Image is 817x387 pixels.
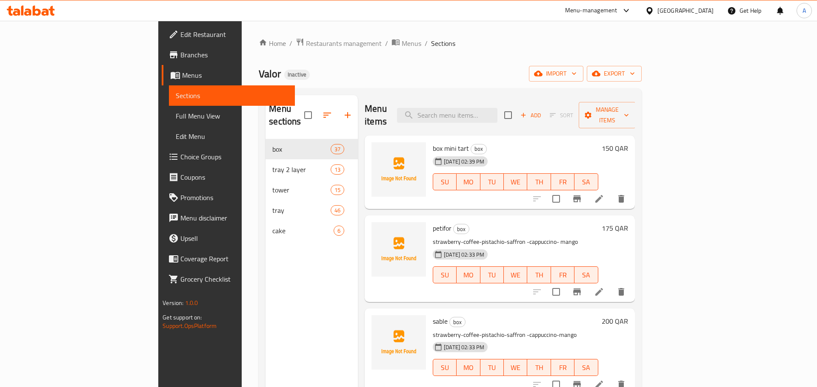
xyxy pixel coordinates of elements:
button: SA [574,173,598,190]
div: tray 2 layer13 [266,159,358,180]
button: TU [480,173,504,190]
span: [DATE] 02:33 PM [440,343,488,351]
button: Manage items [579,102,636,128]
span: tower [272,185,331,195]
img: petifor [371,222,426,277]
button: TH [527,266,551,283]
span: MO [460,269,477,281]
button: SU [433,173,457,190]
span: Manage items [586,105,629,126]
div: items [331,144,344,154]
button: SU [433,266,457,283]
button: SU [433,359,457,376]
button: Add [517,109,544,122]
p: strawberry-coffee-pistachio-saffron -cappuccino-mango [433,330,598,340]
span: Select all sections [299,106,317,124]
button: FR [551,359,574,376]
h6: 150 QAR [602,142,628,154]
a: Edit Restaurant [162,24,295,45]
span: Restaurants management [306,38,382,48]
span: SU [437,176,453,188]
button: SA [574,266,598,283]
img: sable [371,315,426,370]
a: Coverage Report [162,249,295,269]
span: TU [484,269,500,281]
span: FR [554,362,571,374]
div: items [331,185,344,195]
h2: Menu items [365,102,387,128]
img: box mini tart [371,142,426,197]
span: Coverage Report [180,254,288,264]
button: Branch-specific-item [567,189,587,209]
a: Coupons [162,167,295,187]
h6: 200 QAR [602,315,628,327]
span: 1.0.0 [185,297,198,308]
span: Select to update [547,190,565,208]
span: Sections [431,38,455,48]
span: WE [507,362,524,374]
div: box [272,144,331,154]
li: / [425,38,428,48]
button: MO [457,359,480,376]
a: Edit menu item [594,287,604,297]
a: Promotions [162,187,295,208]
span: box [454,224,469,234]
a: Grocery Checklist [162,269,295,289]
span: MO [460,176,477,188]
span: sable [433,315,448,328]
button: export [587,66,642,82]
div: box [449,317,466,327]
div: [GEOGRAPHIC_DATA] [657,6,714,15]
a: Menus [162,65,295,85]
span: Version: [163,297,183,308]
button: TU [480,359,504,376]
a: Restaurants management [296,38,382,49]
span: Menu disclaimer [180,213,288,223]
span: import [536,68,577,79]
span: TU [484,176,500,188]
li: / [385,38,388,48]
span: Full Menu View [176,111,288,121]
span: Upsell [180,233,288,243]
input: search [397,108,497,123]
a: Branches [162,45,295,65]
span: Inactive [284,71,310,78]
span: tray [272,205,331,215]
span: TH [531,269,547,281]
div: items [334,226,344,236]
span: FR [554,269,571,281]
button: MO [457,266,480,283]
button: FR [551,266,574,283]
button: delete [611,282,631,302]
span: Menus [402,38,421,48]
div: box [471,144,487,154]
button: delete [611,189,631,209]
span: A [803,6,806,15]
a: Upsell [162,228,295,249]
span: Select section [499,106,517,124]
button: WE [504,359,527,376]
span: Edit Menu [176,131,288,141]
span: box mini tart [433,142,469,155]
span: Sections [176,90,288,101]
div: Menu-management [565,6,617,16]
span: tray 2 layer [272,164,331,175]
span: 6 [334,227,344,235]
div: tray46 [266,200,358,220]
nav: Menu sections [266,136,358,244]
span: Edit Restaurant [180,29,288,40]
span: SU [437,269,453,281]
a: Menus [391,38,421,49]
button: MO [457,173,480,190]
button: TH [527,359,551,376]
button: TH [527,173,551,190]
span: 13 [331,166,344,174]
span: 15 [331,186,344,194]
nav: breadcrumb [259,38,641,49]
div: Inactive [284,70,310,80]
span: box [471,144,486,154]
span: WE [507,176,524,188]
span: cake [272,226,334,236]
button: WE [504,173,527,190]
